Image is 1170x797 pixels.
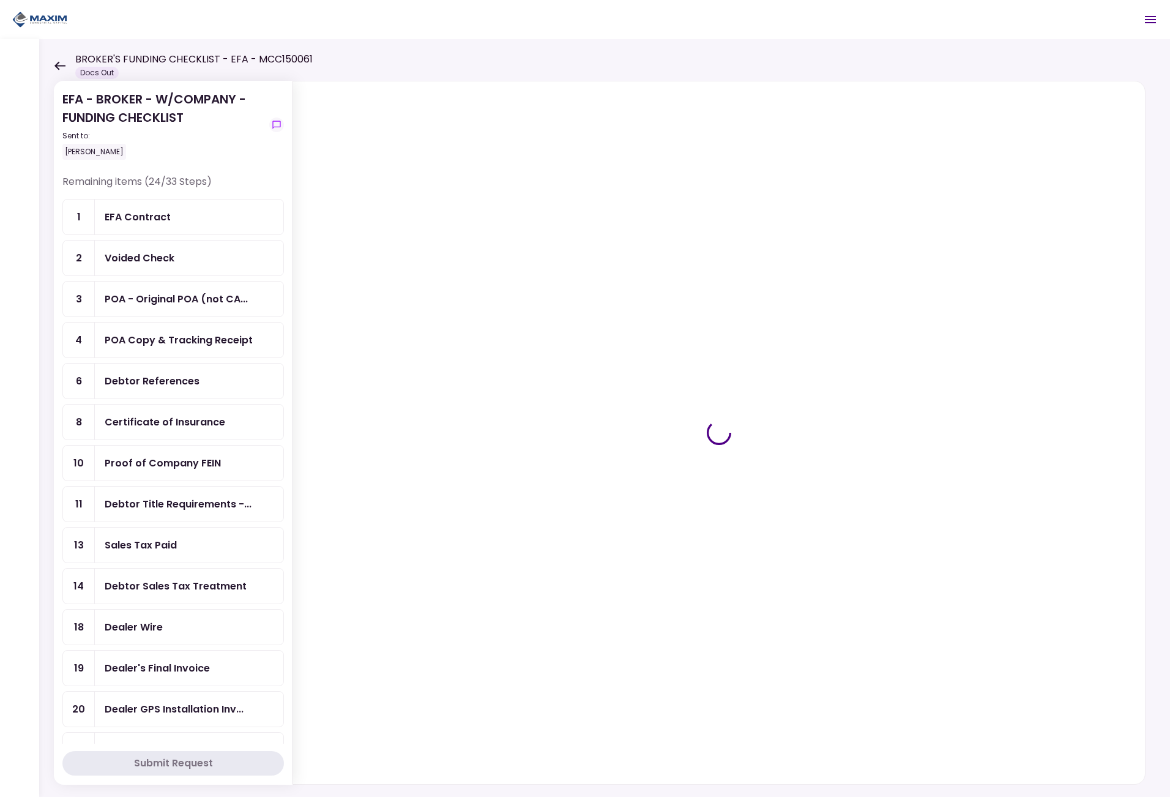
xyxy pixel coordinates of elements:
a: 2Voided Check [62,240,284,276]
a: 18Dealer Wire [62,609,284,645]
div: EFA Contract [105,209,171,225]
div: 20 [63,692,95,727]
div: Dealer's Final Invoice [105,660,210,676]
button: show-messages [269,118,284,132]
div: 8 [63,405,95,440]
div: Proof of Company FEIN [105,455,221,471]
div: EFA - BROKER - W/COMPANY - FUNDING CHECKLIST [62,90,264,160]
a: 3POA - Original POA (not CA or GA) [62,281,284,317]
a: 20Dealer GPS Installation Invoice [62,691,284,727]
div: Docs Out [75,67,119,79]
div: 10 [63,446,95,481]
div: Debtor Title Requirements - Other Requirements [105,496,252,512]
a: 13Sales Tax Paid [62,527,284,563]
div: Dealer GPS Installation Invoice [105,702,244,717]
a: 10Proof of Company FEIN [62,445,284,481]
div: Debtor References [105,373,199,389]
img: Partner icon [12,10,67,29]
div: 2 [63,241,95,275]
a: 6Debtor References [62,363,284,399]
a: 19Dealer's Final Invoice [62,650,284,686]
div: Certificate of Insurance [105,414,225,430]
div: 6 [63,364,95,398]
div: [PERSON_NAME] [62,144,126,160]
div: 14 [63,569,95,604]
div: 1 [63,200,95,234]
div: 13 [63,528,95,563]
div: 21 [63,733,95,768]
div: 19 [63,651,95,686]
a: 14Debtor Sales Tax Treatment [62,568,284,604]
a: 1EFA Contract [62,199,284,235]
div: 3 [63,282,95,316]
div: Remaining items (24/33 Steps) [62,174,284,199]
div: Debtor Sales Tax Treatment [105,578,247,594]
div: POA - Original POA (not CA or GA) [105,291,248,307]
div: 18 [63,610,95,645]
h1: BROKER'S FUNDING CHECKLIST - EFA - MCC150061 [75,52,313,67]
div: Submit Request [134,756,213,771]
div: Voided Check [105,250,174,266]
div: Sent to: [62,130,264,141]
div: 4 [63,323,95,357]
div: Sales Tax Paid [105,537,177,553]
div: POA Copy & Tracking Receipt [105,332,253,348]
a: 4POA Copy & Tracking Receipt [62,322,284,358]
div: 11 [63,487,95,522]
a: 11Debtor Title Requirements - Other Requirements [62,486,284,522]
button: Submit Request [62,751,284,776]
a: 21Proof of Down Payment 1 [62,732,284,768]
button: Open menu [1136,5,1165,34]
div: Dealer Wire [105,619,163,635]
a: 8Certificate of Insurance [62,404,284,440]
div: Proof of Down Payment 1 [105,743,231,758]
